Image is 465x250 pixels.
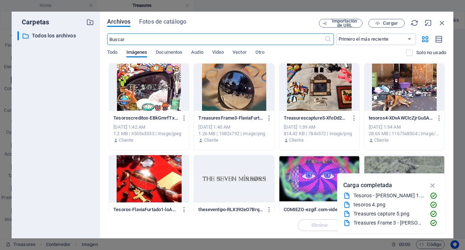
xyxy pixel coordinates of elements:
span: Fotos de catálogo [139,17,186,26]
p: Tesoroscreditos-EBkGmrfTxd3X9sxwWaze-Q.jpg [113,115,178,121]
p: Carpetas [17,17,49,27]
p: Cliente [119,137,133,144]
div: [DATE] 1:42 AM [113,124,185,130]
span: Otro [255,48,264,58]
p: COMIEZO-ezgif.com-video-to-gif-converter-vQDUurEW6P1PqNA-wCq4Zg.gif [284,206,348,213]
div: Treasures Frame 3 - [PERSON_NAME].png [353,219,424,227]
div: 28.65 MB | 11675x8504 | image/png [369,130,440,137]
p: Carga completada [343,181,392,190]
div: ​ [17,31,19,40]
div: 814.42 KB | 784x572 | image/png [284,130,355,137]
i: Volver a cargar [411,19,418,27]
p: Cliente [204,137,219,144]
p: Solo muestra los archivos que no están usándose en el sitio web. Los archivos añadidos durante es... [416,49,446,56]
p: Cliente [374,137,389,144]
span: Cargar [383,21,398,25]
i: Minimizar [424,19,432,27]
span: Imágenes [126,48,147,58]
span: Vector [232,48,247,58]
div: [DATE] 1:40 AM [198,124,270,130]
span: Todo [107,48,117,58]
p: theseventipo-RLX392eO7Brq_ue2d5uNCQ.png [198,206,263,213]
p: Tesoros-FlaviaFurtado1-loAOaWvBh6qGFBOOARx3OQ.jpg [113,206,178,213]
div: tesoros 4.png [353,201,424,209]
button: Importación de URL [319,19,363,28]
div: 1.2 MB | 4505x3333 | image/jpeg [113,130,185,137]
p: Todos los archivos [32,32,81,40]
p: tesoros4-XDvAWCIcZjrGu5AaVPW1Gg.png [369,115,433,121]
div: Tesoros - [PERSON_NAME] 1.jpg [353,191,424,200]
span: Archivos [107,17,130,26]
i: Crear carpeta [86,18,94,26]
div: [DATE] 1:39 AM [284,124,355,130]
p: Cliente [289,137,304,144]
div: 1.26 MB | 1082x792 | image/png [198,130,270,137]
span: Importación de URL [330,19,359,28]
p: TreasuresFrame3-FlaviaFurtado-TleEae44cf_FKKd2obveFA.png [198,115,263,121]
span: Audio [191,48,203,58]
input: Buscar [107,33,324,45]
span: Video [212,48,224,58]
i: Cerrar [438,19,446,27]
div: [DATE] 1:34 AM [369,124,440,130]
button: Cargar [368,19,405,28]
span: Documentos [156,48,182,58]
div: Treasures capture 5.png [353,210,424,218]
p: Treasurescapture5-XfoDd2MzLRSdNWe6RWj4PA.png [284,115,348,121]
